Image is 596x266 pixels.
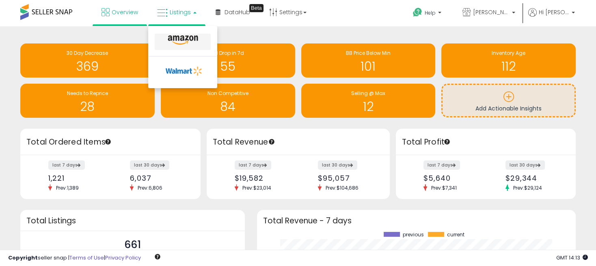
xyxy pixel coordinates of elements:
[318,160,357,170] label: last 30 days
[263,218,570,224] h3: Total Revenue - 7 days
[473,8,510,16] span: [PERSON_NAME] LLC
[48,160,85,170] label: last 7 days
[423,160,460,170] label: last 7 days
[67,90,108,97] span: Needs to Reprice
[130,160,169,170] label: last 30 days
[48,174,104,182] div: 1,221
[20,84,155,118] a: Needs to Reprice 28
[305,100,432,113] h1: 12
[161,84,295,118] a: Non Competitive 84
[165,60,291,73] h1: 55
[26,218,239,224] h3: Total Listings
[52,184,83,191] span: Prev: 1,389
[322,184,363,191] span: Prev: $104,686
[69,254,104,262] a: Terms of Use
[104,138,112,145] div: Tooltip anchor
[441,43,576,78] a: Inventory Age 112
[235,160,271,170] label: last 7 days
[492,50,525,56] span: Inventory Age
[67,50,108,56] span: 30 Day Decrease
[8,254,38,262] strong: Copyright
[301,43,436,78] a: BB Price Below Min 101
[445,60,572,73] h1: 112
[212,50,244,56] span: BB Drop in 7d
[556,254,588,262] span: 2025-09-10 14:13 GMT
[154,253,161,260] div: Tooltip anchor
[447,232,464,238] span: current
[249,4,263,12] div: Tooltip anchor
[112,8,138,16] span: Overview
[24,60,151,73] h1: 369
[213,136,384,148] h3: Total Revenue
[130,174,186,182] div: 6,037
[20,43,155,78] a: 30 Day Decrease 369
[225,8,250,16] span: DataHub
[26,136,194,148] h3: Total Ordered Items
[161,43,295,78] a: BB Drop in 7d 55
[528,8,575,26] a: Hi [PERSON_NAME]
[443,85,574,116] a: Add Actionable Insights
[318,174,375,182] div: $95,057
[509,184,546,191] span: Prev: $29,124
[268,138,275,145] div: Tooltip anchor
[235,174,292,182] div: $19,582
[443,138,451,145] div: Tooltip anchor
[351,90,385,97] span: Selling @ Max
[505,160,545,170] label: last 30 days
[425,9,436,16] span: Help
[412,7,423,17] i: Get Help
[207,90,248,97] span: Non Competitive
[24,100,151,113] h1: 28
[305,60,432,73] h1: 101
[427,184,461,191] span: Prev: $7,341
[475,104,542,112] span: Add Actionable Insights
[403,232,424,238] span: previous
[301,84,436,118] a: Selling @ Max 12
[111,237,154,253] p: 661
[539,8,569,16] span: Hi [PERSON_NAME]
[238,184,275,191] span: Prev: $23,014
[346,50,391,56] span: BB Price Below Min
[8,254,141,262] div: seller snap | |
[505,174,561,182] div: $29,344
[165,100,291,113] h1: 84
[423,174,479,182] div: $5,640
[406,1,449,26] a: Help
[402,136,570,148] h3: Total Profit
[105,254,141,262] a: Privacy Policy
[134,184,166,191] span: Prev: 6,806
[170,8,191,16] span: Listings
